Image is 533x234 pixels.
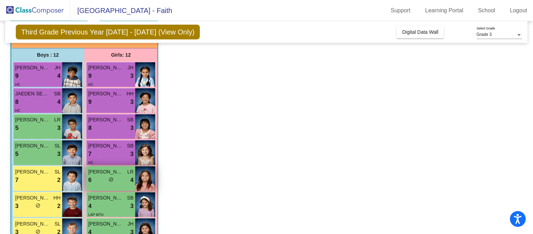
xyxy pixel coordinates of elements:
[54,64,60,71] span: JH
[88,142,123,150] span: [PERSON_NAME]
[88,194,123,202] span: [PERSON_NAME]
[128,220,134,228] span: JH
[16,25,200,39] span: Third Grade Previous Year [DATE] - [DATE] (View Only)
[53,194,60,202] span: HH
[130,202,134,211] span: 3
[88,116,123,124] span: [PERSON_NAME]
[11,48,84,62] div: Boys : 12
[84,48,157,62] div: Girls: 12
[15,116,50,124] span: [PERSON_NAME]
[127,168,134,176] span: LR
[54,90,61,97] span: SB
[88,213,103,217] span: LAP MTH
[54,220,60,228] span: SL
[15,142,50,150] span: [PERSON_NAME]
[109,177,113,182] span: do_not_disturb_alt
[127,194,134,202] span: SB
[420,5,469,16] a: Learning Portal
[130,71,134,81] span: 3
[15,97,18,107] span: 8
[88,83,93,87] span: HC
[88,90,123,97] span: [PERSON_NAME]
[505,5,533,16] a: Logout
[70,5,172,16] span: [GEOGRAPHIC_DATA] - Faith
[130,124,134,133] span: 3
[57,176,60,185] span: 2
[57,124,60,133] span: 3
[126,90,134,97] span: HH
[88,161,93,165] span: HC
[477,32,492,37] span: Grade 3
[35,203,40,208] span: do_not_disturb_alt
[15,220,50,228] span: [PERSON_NAME]
[88,176,91,185] span: 6
[88,64,123,71] span: [PERSON_NAME]
[15,176,18,185] span: 7
[15,64,50,71] span: [PERSON_NAME]
[130,97,134,107] span: 3
[127,116,134,124] span: SB
[57,150,60,159] span: 3
[397,26,444,38] button: Digital Data Wall
[15,202,18,211] span: 3
[57,97,60,107] span: 4
[385,5,416,16] a: Support
[88,97,91,107] span: 9
[15,150,18,159] span: 5
[15,168,50,176] span: [PERSON_NAME]
[127,142,134,150] span: SB
[35,229,40,234] span: do_not_disturb_alt
[88,220,123,228] span: [PERSON_NAME]
[15,194,50,202] span: [PERSON_NAME]
[15,83,20,87] span: HC
[128,64,134,71] span: JH
[130,150,134,159] span: 3
[88,202,91,211] span: 4
[88,150,91,159] span: 7
[54,142,60,150] span: SL
[15,109,20,113] span: HC
[130,176,134,185] span: 4
[57,202,60,211] span: 2
[15,71,18,81] span: 9
[15,90,50,97] span: JAEDEN SERVITILLO
[402,29,438,35] span: Digital Data Wall
[54,116,60,124] span: LR
[88,168,123,176] span: [PERSON_NAME]
[88,71,91,81] span: 9
[57,71,60,81] span: 4
[88,124,91,133] span: 8
[15,124,18,133] span: 5
[473,5,501,16] a: School
[54,168,60,176] span: SL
